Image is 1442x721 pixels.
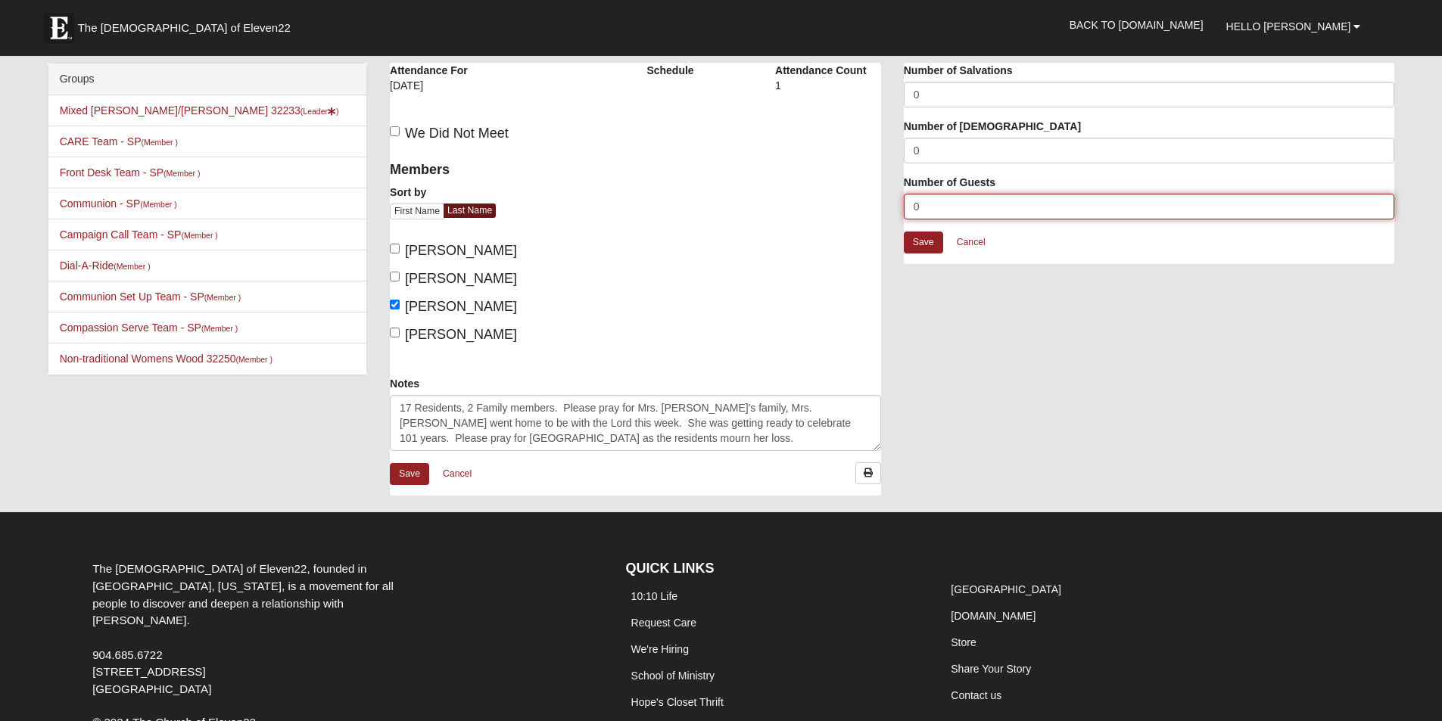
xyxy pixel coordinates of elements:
a: Non-traditional Womens Wood 32250(Member ) [60,353,273,365]
a: Dial-A-Ride(Member ) [60,259,151,272]
a: The [DEMOGRAPHIC_DATA] of Eleven22 [36,5,339,43]
a: Mixed [PERSON_NAME]/[PERSON_NAME] 32233(Leader) [60,104,339,117]
small: (Member ) [114,262,150,271]
label: Number of [DEMOGRAPHIC_DATA] [904,119,1081,134]
span: [GEOGRAPHIC_DATA] [92,682,211,695]
label: Attendance Count [775,63,867,78]
a: Compassion Serve Team - SP(Member ) [60,322,238,334]
input: [PERSON_NAME] [390,300,400,309]
span: [PERSON_NAME] [405,299,517,314]
div: Groups [48,64,366,95]
input: We Did Not Meet [390,126,400,136]
a: Print Attendance Roster [855,462,881,484]
a: Hello [PERSON_NAME] [1215,8,1372,45]
a: Back to [DOMAIN_NAME] [1058,6,1215,44]
a: Cancel [947,231,995,254]
small: (Member ) [204,293,241,302]
a: [GEOGRAPHIC_DATA] [951,583,1061,595]
a: Share Your Story [951,663,1031,675]
a: Save [904,232,943,253]
span: We Did Not Meet [405,126,509,141]
small: (Member ) [181,231,217,240]
label: Attendance For [390,63,468,78]
a: Store [951,636,976,648]
div: 1 [775,78,881,104]
textarea: 17 Residents, 2 Family members. Please pray for Mrs. [PERSON_NAME]'s family, Mrs. [PERSON_NAME] w... [390,395,881,451]
h4: QUICK LINKS [626,561,923,577]
label: Sort by [390,185,426,200]
h4: Members [390,162,624,179]
small: (Member ) [164,169,200,178]
a: Cancel [433,462,481,486]
a: Last Name [444,204,496,218]
div: [DATE] [390,78,496,104]
a: Front Desk Team - SP(Member ) [60,166,201,179]
span: Hello [PERSON_NAME] [1226,20,1351,33]
small: (Member ) [142,138,178,147]
small: (Member ) [201,324,238,333]
a: Request Care [631,617,696,629]
a: Campaign Call Team - SP(Member ) [60,228,218,241]
small: (Member ) [140,200,176,209]
input: [PERSON_NAME] [390,272,400,281]
input: [PERSON_NAME] [390,244,400,253]
label: Schedule [646,63,693,78]
a: Communion - SP(Member ) [60,197,177,210]
img: Eleven22 logo [44,13,74,43]
span: [PERSON_NAME] [405,243,517,258]
a: School of Ministry [631,670,715,682]
small: (Member ) [236,355,273,364]
div: The [DEMOGRAPHIC_DATA] of Eleven22, founded in [GEOGRAPHIC_DATA], [US_STATE], is a movement for a... [81,561,437,698]
span: The [DEMOGRAPHIC_DATA] of Eleven22 [78,20,291,36]
a: We're Hiring [631,643,689,655]
input: [PERSON_NAME] [390,328,400,337]
a: Save [390,463,429,485]
a: CARE Team - SP(Member ) [60,135,178,148]
span: [PERSON_NAME] [405,271,517,286]
label: Notes [390,376,419,391]
a: [DOMAIN_NAME] [951,610,1036,622]
a: First Name [390,204,444,219]
a: Communion Set Up Team - SP(Member ) [60,291,241,303]
label: Number of Salvations [904,63,1013,78]
small: (Leader ) [301,107,339,116]
a: 10:10 Life [631,590,678,602]
label: Number of Guests [904,175,995,190]
span: [PERSON_NAME] [405,327,517,342]
a: Contact us [951,689,1001,701]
